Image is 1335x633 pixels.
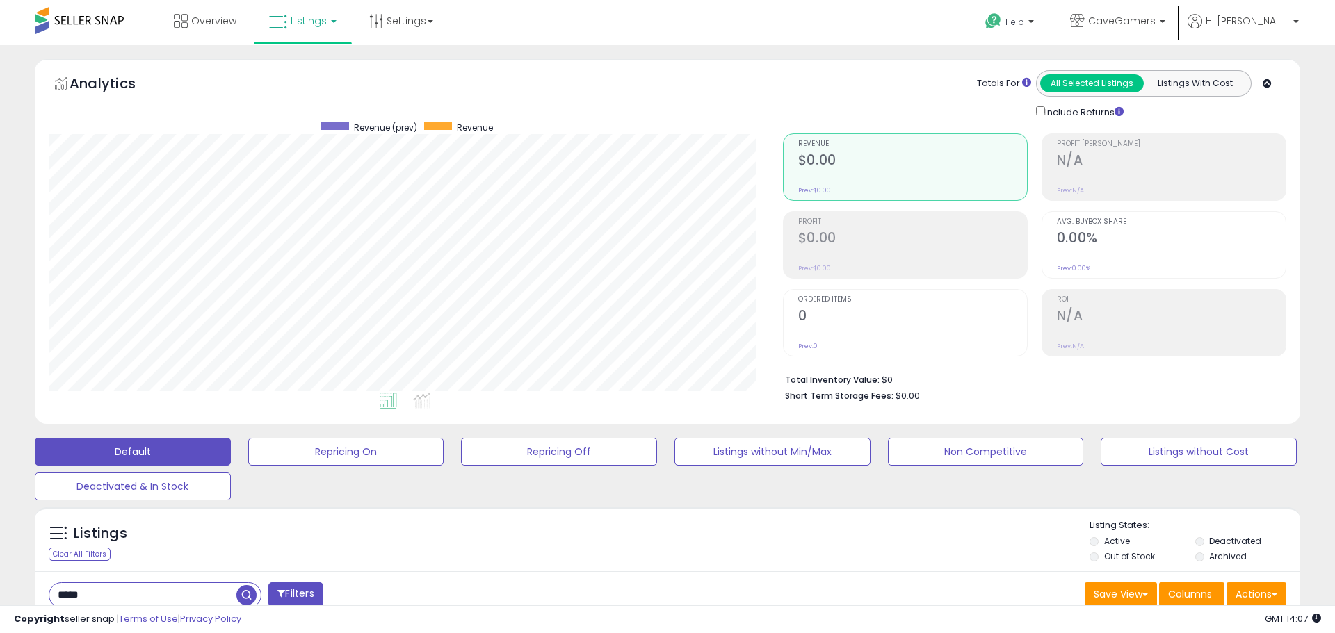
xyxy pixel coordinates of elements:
span: Profit [PERSON_NAME] [1057,140,1286,148]
span: Overview [191,14,236,28]
span: Profit [798,218,1027,226]
button: Listings With Cost [1143,74,1247,92]
span: Listings [291,14,327,28]
label: Deactivated [1209,535,1261,547]
div: Totals For [977,77,1031,90]
a: Privacy Policy [180,612,241,625]
h2: $0.00 [798,230,1027,249]
h5: Listings [74,524,127,543]
span: 2025-08-11 14:07 GMT [1265,612,1321,625]
div: Clear All Filters [49,548,111,561]
small: Prev: 0 [798,342,818,350]
label: Archived [1209,550,1247,562]
i: Get Help [985,13,1002,30]
button: Listings without Cost [1101,438,1297,466]
button: Repricing On [248,438,444,466]
h2: N/A [1057,308,1286,327]
p: Listing States: [1090,519,1300,532]
li: $0 [785,370,1276,387]
button: Save View [1085,582,1157,606]
button: All Selected Listings [1040,74,1144,92]
span: Revenue (prev) [354,122,417,133]
div: Include Returns [1026,104,1140,120]
a: Hi [PERSON_NAME] [1188,14,1299,45]
small: Prev: $0.00 [798,186,831,195]
h2: $0.00 [798,152,1027,171]
span: Ordered Items [798,296,1027,304]
h5: Analytics [70,74,163,97]
h2: 0 [798,308,1027,327]
span: CaveGamers [1088,14,1156,28]
div: seller snap | | [14,613,241,626]
button: Non Competitive [888,438,1084,466]
button: Default [35,438,231,466]
button: Columns [1159,582,1224,606]
span: Help [1005,16,1024,28]
label: Active [1104,535,1130,547]
button: Filters [268,582,323,607]
strong: Copyright [14,612,65,625]
h2: N/A [1057,152,1286,171]
label: Out of Stock [1104,550,1155,562]
h2: 0.00% [1057,230,1286,249]
span: Columns [1168,587,1212,601]
span: Revenue [457,122,493,133]
button: Deactivated & In Stock [35,472,231,500]
span: $0.00 [896,389,920,402]
button: Repricing Off [461,438,657,466]
small: Prev: 0.00% [1057,264,1090,272]
button: Actions [1227,582,1286,606]
span: Hi [PERSON_NAME] [1206,14,1289,28]
small: Prev: $0.00 [798,264,831,272]
span: Revenue [798,140,1027,148]
b: Short Term Storage Fees: [785,390,893,402]
b: Total Inventory Value: [785,374,880,386]
button: Listings without Min/Max [674,438,871,466]
a: Terms of Use [119,612,178,625]
span: Avg. Buybox Share [1057,218,1286,226]
small: Prev: N/A [1057,342,1084,350]
a: Help [974,2,1048,45]
small: Prev: N/A [1057,186,1084,195]
span: ROI [1057,296,1286,304]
